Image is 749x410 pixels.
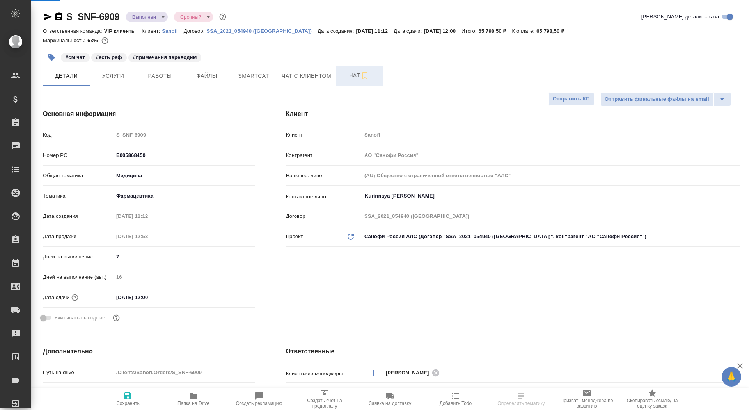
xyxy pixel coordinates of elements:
a: S_SNF-6909 [66,11,120,22]
input: Пустое поле [362,129,740,141]
button: Скопировать ссылку [54,12,64,21]
span: Чат с клиентом [282,71,331,81]
h4: Ответственные [286,347,740,356]
p: 65 798,50 ₽ [536,28,570,34]
p: Дата создания: [318,28,356,34]
span: [PERSON_NAME] [386,369,434,377]
p: К оплате: [512,28,537,34]
div: [PERSON_NAME] [386,368,442,378]
p: #есть реф [96,53,122,61]
p: Общая тематика [43,172,114,180]
p: Код [43,131,114,139]
p: 65 798,50 ₽ [479,28,512,34]
p: Клиент [286,131,362,139]
p: Контактное лицо [286,193,362,201]
input: Пустое поле [114,210,182,222]
button: Отправить финальные файлы на email [600,92,714,106]
button: 🙏 [722,367,741,387]
p: Тематика [43,192,114,200]
button: 20122.07 RUB; [100,36,110,46]
span: примечания переводим [128,53,202,60]
span: Чат [341,71,378,80]
div: Санофи Россия АЛС (Договор "SSA_2021_054940 ([GEOGRAPHIC_DATA])", контрагент "АО "Санофи Россия"") [362,230,740,243]
button: Доп статусы указывают на важность/срочность заказа [218,12,228,22]
p: #примечания переводим [133,53,197,61]
span: 🙏 [725,369,738,385]
div: Медицина [114,169,255,182]
div: VIP клиенты [362,386,740,399]
span: Создать рекламацию [236,401,282,406]
button: Создать счет на предоплату [292,388,357,410]
input: Пустое поле [114,231,182,242]
a: Sanofi [162,27,184,34]
h4: Основная информация [43,109,255,119]
p: VIP клиенты [104,28,142,34]
span: есть реф [91,53,128,60]
button: Open [736,195,738,197]
p: Дата сдачи: [394,28,424,34]
div: split button [600,92,731,106]
span: Файлы [188,71,225,81]
p: Дней на выполнение [43,253,114,261]
span: Smartcat [235,71,272,81]
p: Проект [286,233,303,241]
input: Пустое поле [362,150,740,161]
input: ✎ Введи что-нибудь [114,387,255,398]
p: Наше юр. лицо [286,172,362,180]
h4: Клиент [286,109,740,119]
button: Заявка на доставку [357,388,423,410]
span: Отправить КП [553,94,590,103]
p: [DATE] 12:00 [424,28,461,34]
span: [PERSON_NAME] детали заказа [641,13,719,21]
p: Дата создания [43,212,114,220]
input: Пустое поле [114,271,255,283]
span: Работы [141,71,179,81]
button: Создать рекламацию [226,388,292,410]
p: Ответственная команда: [43,28,104,34]
button: Если добавить услуги и заполнить их объемом, то дата рассчитается автоматически [70,292,80,303]
span: Услуги [94,71,132,81]
button: Добавить менеджера [364,364,383,382]
button: Сохранить [95,388,161,410]
span: Заявка на доставку [369,401,411,406]
p: Договор: [184,28,207,34]
p: Клиент: [142,28,162,34]
span: Добавить Todo [440,401,472,406]
span: Скопировать ссылку на оценку заказа [624,398,680,409]
input: Пустое поле [114,129,255,141]
p: Контрагент [286,152,362,159]
p: Договор [286,212,362,220]
input: ✎ Введи что-нибудь [114,251,255,262]
p: Клиентские менеджеры [286,370,362,378]
input: Пустое поле [114,367,255,378]
input: Пустое поле [362,170,740,181]
span: Отправить финальные файлы на email [605,95,709,104]
span: Создать счет на предоплату [296,398,353,409]
p: [DATE] 11:12 [356,28,394,34]
p: Номер PO [43,152,114,159]
div: Фармацевтика [114,189,255,203]
p: Sanofi [162,28,184,34]
p: Дней на выполнение (авт.) [43,273,114,281]
p: Маржинальность: [43,37,87,43]
p: Дата продажи [43,233,114,241]
span: Сохранить [116,401,140,406]
button: Призвать менеджера по развитию [554,388,619,410]
p: #см чат [66,53,85,61]
span: см чат [60,53,91,60]
svg: Подписаться [360,71,369,80]
span: Детали [48,71,85,81]
button: Выбери, если сб и вс нужно считать рабочими днями для выполнения заказа. [111,313,121,323]
button: Выполнен [130,14,158,20]
h4: Дополнительно [43,347,255,356]
div: Выполнен [174,12,213,22]
input: ✎ Введи что-нибудь [114,292,182,303]
a: SSA_2021_054940 ([GEOGRAPHIC_DATA]) [206,27,318,34]
p: Дата сдачи [43,294,70,301]
span: Папка на Drive [177,401,209,406]
span: Определить тематику [497,401,545,406]
button: Отправить КП [548,92,594,106]
button: Определить тематику [488,388,554,410]
input: ✎ Введи что-нибудь [114,150,255,161]
input: Пустое поле [362,210,740,222]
